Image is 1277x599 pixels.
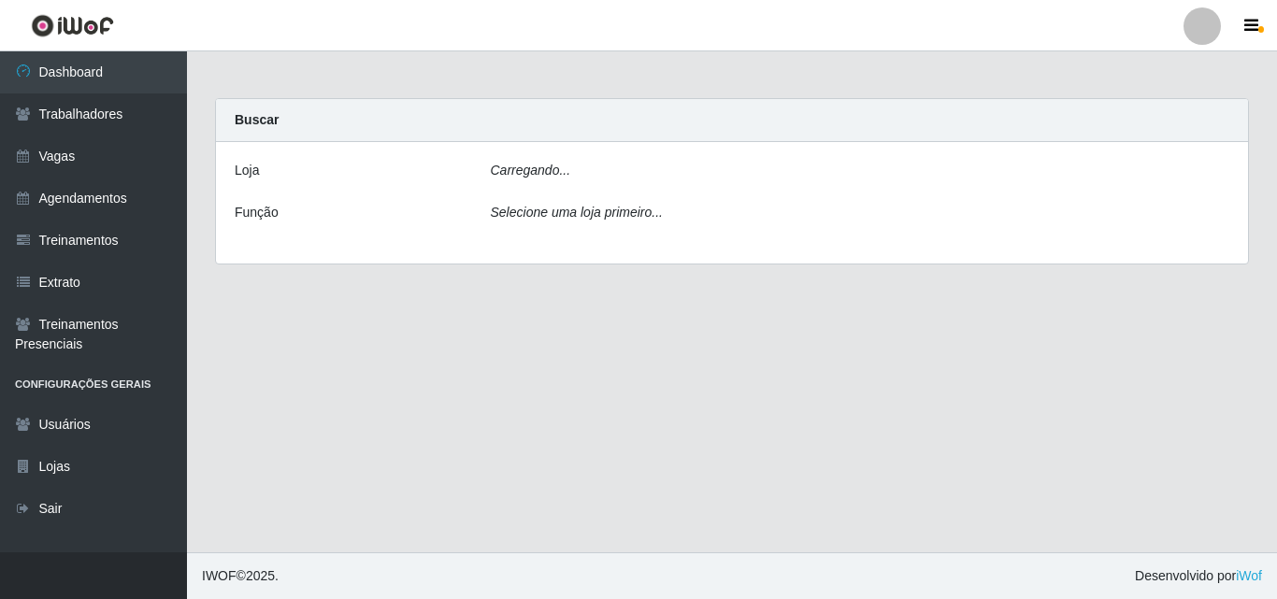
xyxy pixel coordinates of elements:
[202,568,237,583] span: IWOF
[235,203,279,222] label: Função
[1236,568,1262,583] a: iWof
[31,14,114,37] img: CoreUI Logo
[1135,566,1262,586] span: Desenvolvido por
[235,112,279,127] strong: Buscar
[491,163,571,178] i: Carregando...
[202,566,279,586] span: © 2025 .
[491,205,663,220] i: Selecione uma loja primeiro...
[235,161,259,180] label: Loja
